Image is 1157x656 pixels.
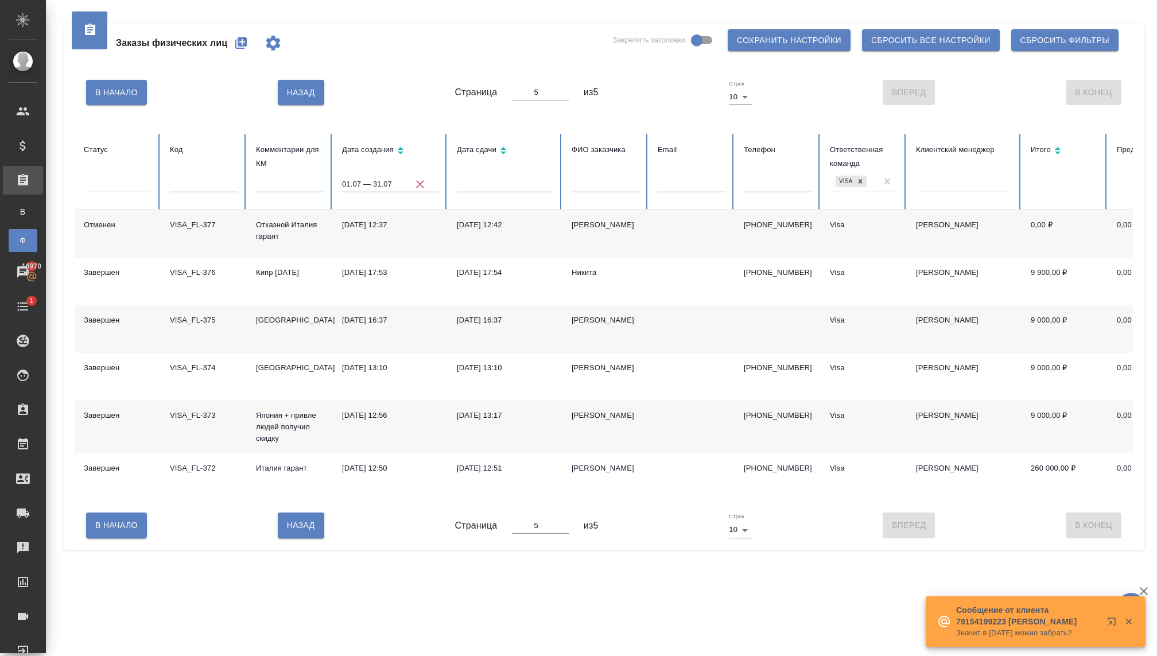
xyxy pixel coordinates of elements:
[14,235,32,246] span: Ф
[612,34,686,46] span: Закрепить заголовки
[457,267,553,278] div: [DATE] 17:54
[744,143,812,157] div: Телефон
[584,519,599,533] span: из 5
[84,143,152,157] div: Статус
[836,176,854,188] div: Visa
[830,143,898,170] div: Ответственная команда
[84,410,152,421] div: Завершен
[116,36,227,50] span: Заказы физических лиц
[170,463,238,474] div: VISA_FL-372
[956,604,1100,627] p: Сообщение от клиента 79154199223 [PERSON_NAME]
[572,315,639,326] div: [PERSON_NAME]
[1100,610,1128,638] button: Открыть в новой вкладке
[907,305,1022,353] td: [PERSON_NAME]
[170,362,238,374] div: VISA_FL-374
[1117,593,1146,622] button: 🙏
[1022,258,1108,305] td: 9 900,00 ₽
[342,410,438,421] div: [DATE] 12:56
[9,229,37,252] a: Ф
[256,267,324,278] p: Кипр [DATE]
[342,267,438,278] div: [DATE] 17:53
[907,353,1022,401] td: [PERSON_NAME]
[256,315,324,326] p: [GEOGRAPHIC_DATA]
[15,261,48,272] span: 16970
[907,401,1022,453] td: [PERSON_NAME]
[14,206,32,218] span: В
[572,143,639,157] div: ФИО заказчика
[455,519,498,533] span: Страница
[170,219,238,231] div: VISA_FL-377
[744,362,812,374] p: [PHONE_NUMBER]
[227,29,255,57] button: Создать
[744,219,812,231] p: [PHONE_NUMBER]
[572,463,639,474] div: [PERSON_NAME]
[744,267,812,278] p: [PHONE_NUMBER]
[457,463,553,474] div: [DATE] 12:51
[9,200,37,223] a: В
[744,410,812,421] p: [PHONE_NUMBER]
[1020,33,1109,48] span: Сбросить фильтры
[1011,29,1119,51] button: Сбросить фильтры
[1022,305,1108,353] td: 9 000,00 ₽
[729,89,752,105] div: 10
[457,410,553,421] div: [DATE] 13:17
[830,219,898,231] div: Visa
[256,362,324,374] p: [GEOGRAPHIC_DATA]
[1022,210,1108,258] td: 0,00 ₽
[86,80,147,105] button: В Начало
[729,522,752,538] div: 10
[572,362,639,374] div: [PERSON_NAME]
[170,315,238,326] div: VISA_FL-375
[729,81,744,87] label: Строк
[84,267,152,278] div: Завершен
[830,315,898,326] div: Visa
[584,86,599,99] span: из 5
[830,463,898,474] div: Visa
[95,86,138,100] span: В Начало
[84,362,152,374] div: Завершен
[572,410,639,421] div: [PERSON_NAME]
[455,86,498,99] span: Страница
[278,80,324,105] button: Назад
[862,29,1000,51] button: Сбросить все настройки
[342,219,438,231] div: [DATE] 12:37
[457,219,553,231] div: [DATE] 12:42
[256,463,324,474] p: Италия гарант
[170,143,238,157] div: Код
[728,29,851,51] button: Сохранить настройки
[22,295,40,306] span: 1
[1031,143,1098,160] div: Сортировка
[3,292,43,321] a: 1
[729,514,744,519] label: Строк
[830,410,898,421] div: Visa
[1022,453,1108,501] td: 260 000,00 ₽
[256,410,324,444] p: Япония + привле людей получил скидку
[1117,616,1140,627] button: Закрыть
[84,463,152,474] div: Завершен
[907,210,1022,258] td: [PERSON_NAME]
[170,410,238,421] div: VISA_FL-373
[3,258,43,286] a: 16970
[956,627,1100,639] p: Значит в [DATE] можно забрать?
[457,315,553,326] div: [DATE] 16:37
[907,258,1022,305] td: [PERSON_NAME]
[871,33,991,48] span: Сбросить все настройки
[916,143,1012,157] div: Клиентский менеджер
[907,453,1022,501] td: [PERSON_NAME]
[287,518,315,533] span: Назад
[256,219,324,242] p: Отказной Италия гарант
[84,315,152,326] div: Завершен
[572,219,639,231] div: [PERSON_NAME]
[737,33,841,48] span: Сохранить настройки
[342,315,438,326] div: [DATE] 16:37
[342,463,438,474] div: [DATE] 12:50
[256,143,324,170] div: Комментарии для КМ
[84,219,152,231] div: Отменен
[342,143,438,160] div: Сортировка
[170,267,238,278] div: VISA_FL-376
[572,267,639,278] div: Никита
[342,362,438,374] div: [DATE] 13:10
[278,513,324,538] button: Назад
[457,362,553,374] div: [DATE] 13:10
[1022,353,1108,401] td: 9 000,00 ₽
